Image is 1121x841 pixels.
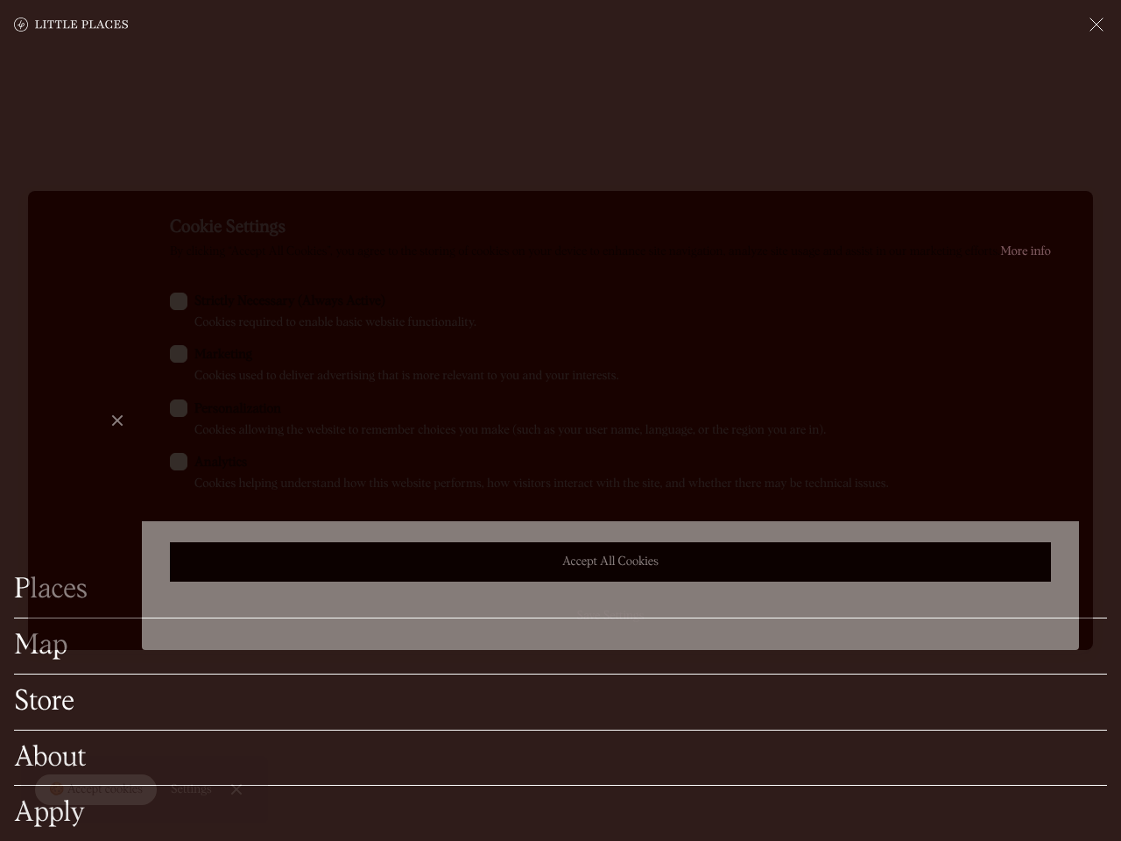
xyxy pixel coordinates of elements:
[194,314,1051,332] div: Cookies required to enable basic website functionality.
[188,555,1033,568] div: Accept All Cookies
[194,476,1051,493] div: Cookies helping understand how this website performs, how visitors interact with the site, and wh...
[194,293,1051,311] div: Strictly Necessary (Always Active)
[194,422,1051,440] div: Cookies allowing the website to remember choices you make (such as your user name, language, or t...
[194,346,252,364] span: Marketing
[194,400,281,419] span: Personalization
[170,596,1051,635] a: Save Settings
[100,403,135,438] a: Close Cookie Preference Manager
[170,542,1051,582] a: Accept All Cookies
[170,610,1051,622] div: Save Settings
[170,261,1051,625] form: ck-form
[194,368,1051,385] div: Cookies used to deliver advertising that is more relevant to you and your interests.
[170,244,1051,261] div: By clicking “Accept All Cookies”, you agree to the storing of cookies on your device to enhance s...
[170,216,1051,240] div: Cookie Settings
[194,454,247,472] span: Analytics
[1000,245,1051,258] a: More info
[116,420,117,421] div: Close Cookie Preference Manager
